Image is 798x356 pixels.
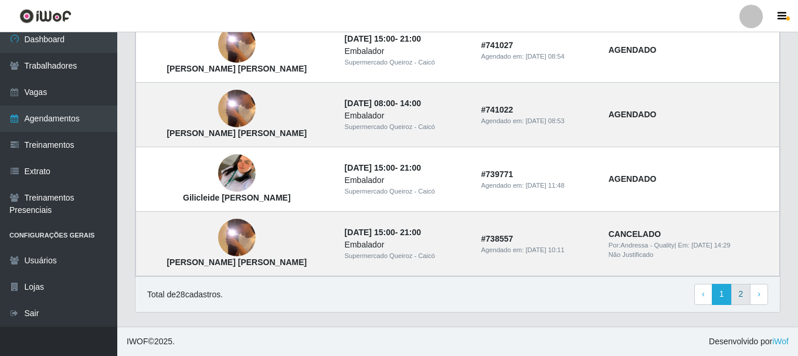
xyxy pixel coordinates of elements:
[167,257,307,267] strong: [PERSON_NAME] [PERSON_NAME]
[183,193,291,202] strong: Gilicleide [PERSON_NAME]
[345,251,467,261] div: Supermercado Queiroz - Caicó
[758,289,760,299] span: ›
[345,99,395,108] time: [DATE] 08:00
[345,110,467,122] div: Embalador
[345,239,467,251] div: Embalador
[218,2,256,86] img: Harlley Gean Santos de Farias
[609,250,772,260] div: Não Justificado
[481,181,595,191] div: Agendado em:
[609,174,657,184] strong: AGENDADO
[400,34,421,43] time: 21:00
[481,169,514,179] strong: # 739771
[400,163,421,172] time: 21:00
[345,99,421,108] strong: -
[609,110,657,119] strong: AGENDADO
[525,117,564,124] time: [DATE] 08:53
[712,284,732,305] a: 1
[218,196,256,279] img: Harlley Gean Santos de Farias
[167,128,307,138] strong: [PERSON_NAME] [PERSON_NAME]
[218,140,256,207] img: Gilicleide Chirle de Lucena
[345,45,467,57] div: Embalador
[345,34,421,43] strong: -
[400,99,421,108] time: 14:00
[345,187,467,196] div: Supermercado Queiroz - Caicó
[345,228,395,237] time: [DATE] 15:00
[481,40,514,50] strong: # 741027
[345,174,467,187] div: Embalador
[481,116,595,126] div: Agendado em:
[167,64,307,73] strong: [PERSON_NAME] [PERSON_NAME]
[609,242,675,249] span: Por: Andressa - Quality
[481,234,514,243] strong: # 738557
[400,228,421,237] time: 21:00
[525,246,564,253] time: [DATE] 10:11
[694,284,768,305] nav: pagination
[218,67,256,150] img: Harlley Gean Santos de Farias
[609,229,661,239] strong: CANCELADO
[772,337,789,346] a: iWof
[345,34,395,43] time: [DATE] 15:00
[609,240,772,250] div: | Em:
[127,335,175,348] span: © 2025 .
[481,105,514,114] strong: # 741022
[691,242,730,249] time: [DATE] 14:29
[345,57,467,67] div: Supermercado Queiroz - Caicó
[750,284,768,305] a: Next
[345,122,467,132] div: Supermercado Queiroz - Caicó
[702,289,705,299] span: ‹
[525,53,564,60] time: [DATE] 08:54
[709,335,789,348] span: Desenvolvido por
[481,52,595,62] div: Agendado em:
[609,45,657,55] strong: AGENDADO
[481,245,595,255] div: Agendado em:
[19,9,72,23] img: CoreUI Logo
[694,284,712,305] a: Previous
[731,284,751,305] a: 2
[127,337,148,346] span: IWOF
[345,163,395,172] time: [DATE] 15:00
[147,289,223,301] p: Total de 28 cadastros.
[345,163,421,172] strong: -
[525,182,564,189] time: [DATE] 11:48
[345,228,421,237] strong: -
